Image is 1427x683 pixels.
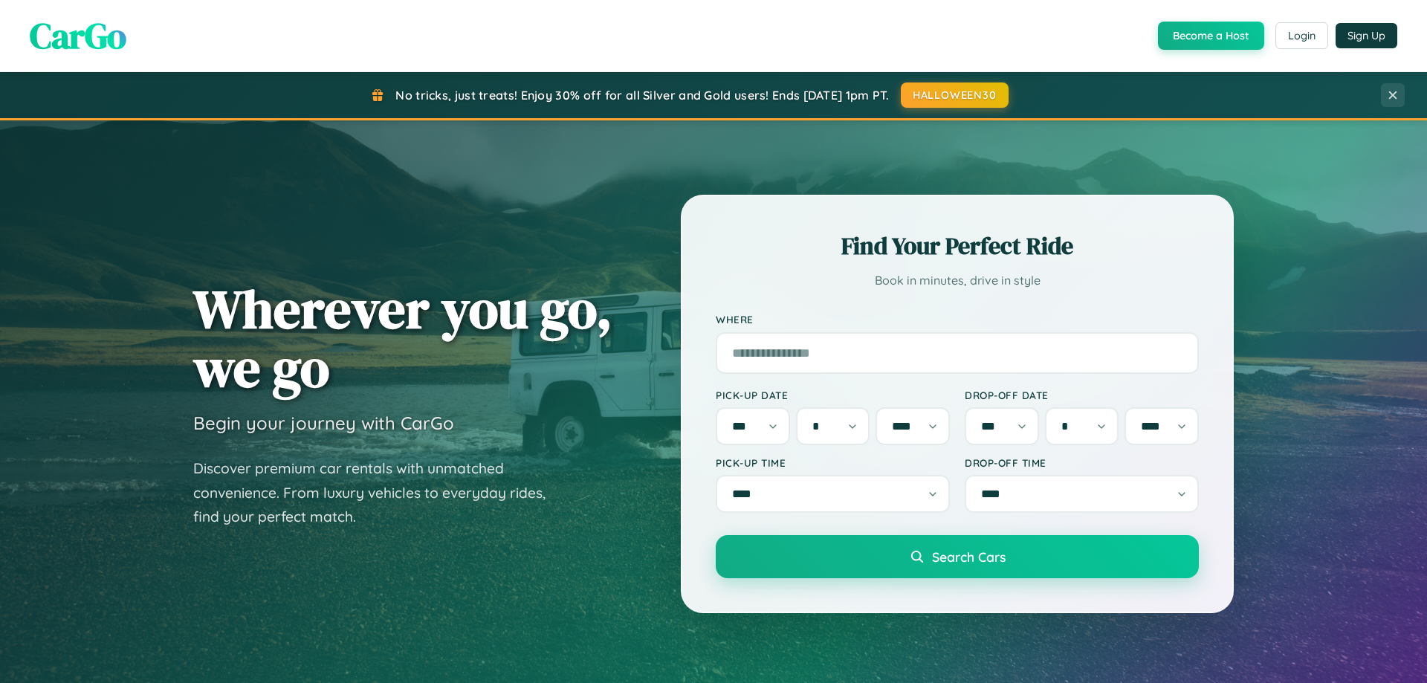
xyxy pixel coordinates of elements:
[716,389,950,401] label: Pick-up Date
[965,389,1199,401] label: Drop-off Date
[901,82,1009,108] button: HALLOWEEN30
[932,548,1006,565] span: Search Cars
[193,412,454,434] h3: Begin your journey with CarGo
[716,230,1199,262] h2: Find Your Perfect Ride
[193,456,565,529] p: Discover premium car rentals with unmatched convenience. From luxury vehicles to everyday rides, ...
[716,270,1199,291] p: Book in minutes, drive in style
[395,88,889,103] span: No tricks, just treats! Enjoy 30% off for all Silver and Gold users! Ends [DATE] 1pm PT.
[716,314,1199,326] label: Where
[716,535,1199,578] button: Search Cars
[193,279,612,397] h1: Wherever you go, we go
[1275,22,1328,49] button: Login
[716,456,950,469] label: Pick-up Time
[965,456,1199,469] label: Drop-off Time
[1336,23,1397,48] button: Sign Up
[1158,22,1264,50] button: Become a Host
[30,11,126,60] span: CarGo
